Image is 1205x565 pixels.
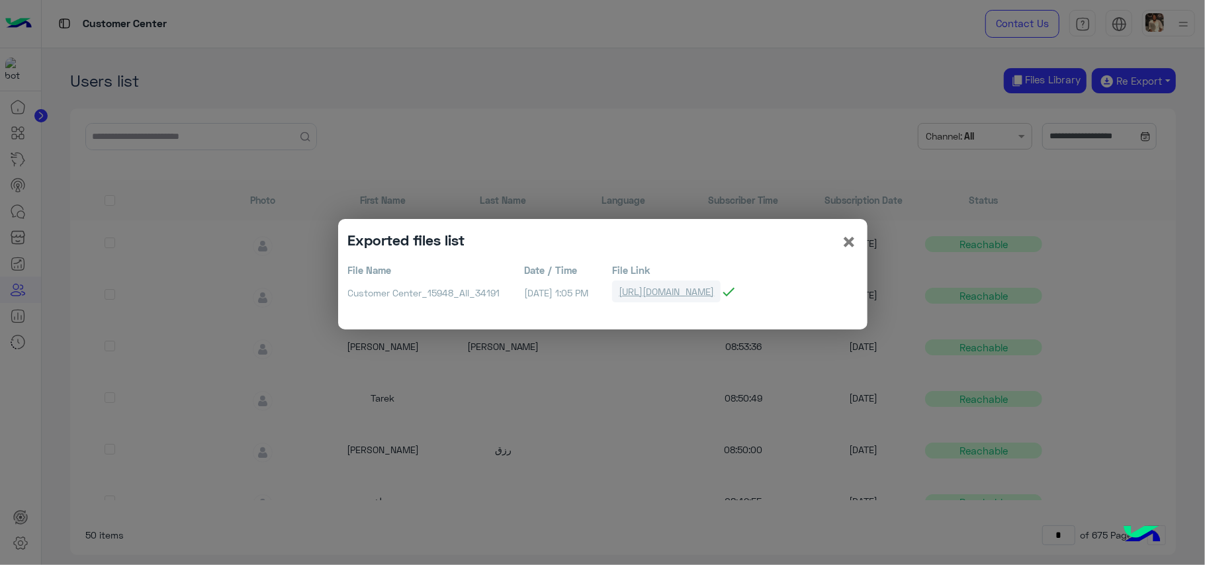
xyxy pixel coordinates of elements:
[1119,512,1165,558] img: hulul-logo.png
[348,229,465,251] h4: Exported files list
[612,264,857,276] h6: File Link
[842,229,858,254] button: Close
[524,286,592,300] p: [DATE] 1:05 PM
[721,284,736,300] i: check
[348,264,505,276] h6: File Name
[524,264,592,276] h6: Date / Time
[348,286,505,300] p: Customer Center_15948_All_34191
[842,226,858,256] span: ×
[612,281,721,302] a: [URL][DOMAIN_NAME]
